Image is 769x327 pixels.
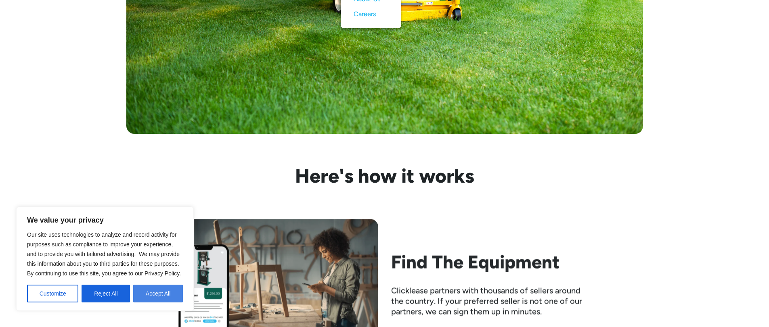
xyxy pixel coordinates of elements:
[82,285,130,302] button: Reject All
[354,7,388,22] a: Careers
[27,231,181,277] span: Our site uses technologies to analyze and record activity for purposes such as compliance to impr...
[27,215,183,225] p: We value your privacy
[16,207,194,311] div: We value your privacy
[391,251,591,272] h2: Find The Equipment
[133,285,183,302] button: Accept All
[391,285,591,317] div: Clicklease partners with thousands of sellers around the country. If your preferred seller is not...
[27,285,78,302] button: Customize
[178,166,591,185] h3: Here's how it works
